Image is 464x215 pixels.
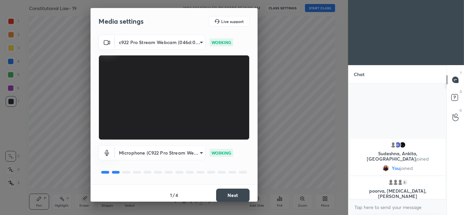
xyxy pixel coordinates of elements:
[401,179,408,186] div: 8
[400,166,413,171] span: joined
[382,165,389,172] img: 05514626b3584cb8bf974ab8136fe915.jpg
[221,19,244,23] h5: Live support
[460,70,462,75] p: T
[387,179,394,186] img: default.png
[211,150,231,156] p: WORKING
[416,156,429,162] span: joined
[175,192,178,199] h4: 4
[460,89,462,94] p: D
[354,151,441,162] p: Sudeshna, Ankita, [GEOGRAPHIC_DATA]
[394,142,401,148] img: 3
[354,188,441,199] p: poorva, [MEDICAL_DATA], [PERSON_NAME]
[170,192,172,199] h4: 1
[173,192,175,199] h4: /
[216,189,250,202] button: Next
[348,65,370,83] p: Chat
[390,142,396,148] img: default.png
[392,166,400,171] span: You
[211,39,231,45] p: WORKING
[397,179,403,186] img: default.png
[348,138,447,199] div: grid
[392,179,399,186] img: default.png
[115,35,205,50] div: c922 Pro Stream Webcam (046d:085c)
[115,145,205,160] div: c922 Pro Stream Webcam (046d:085c)
[459,108,462,113] p: G
[99,17,144,26] h2: Media settings
[399,142,406,148] img: 1c8453e2d04c42b99359944e69f61c23.jpg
